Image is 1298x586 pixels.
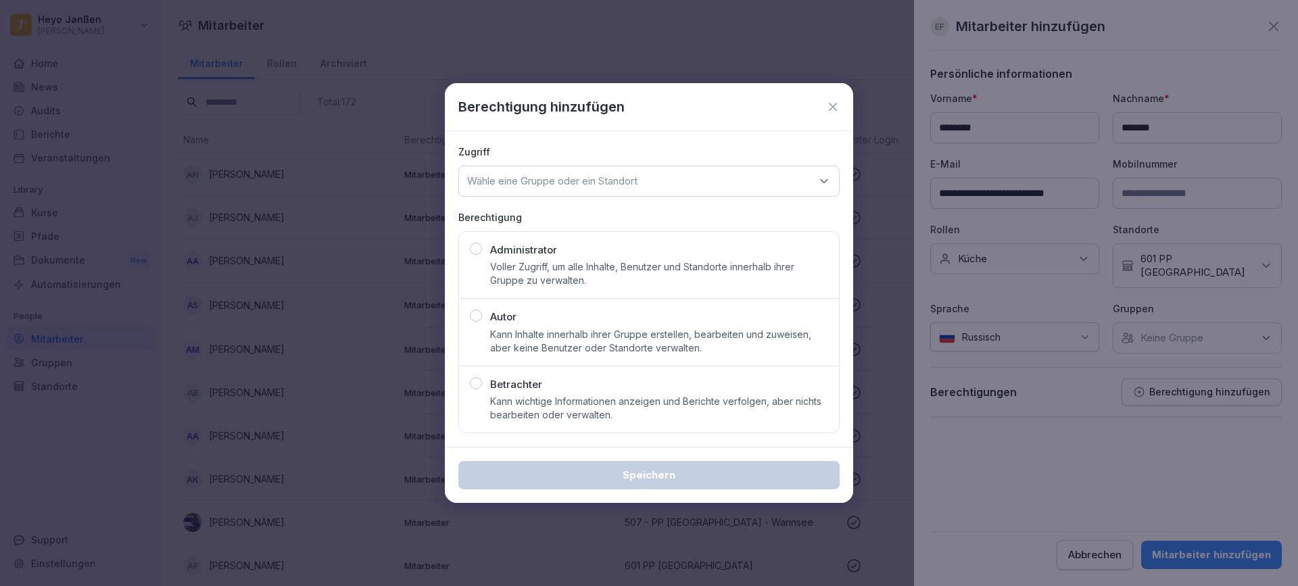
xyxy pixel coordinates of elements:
p: Berechtigung [458,210,840,224]
div: Speichern [469,468,829,483]
p: Wähle eine Gruppe oder ein Standort [467,174,638,188]
p: Voller Zugriff, um alle Inhalte, Benutzer und Standorte innerhalb ihrer Gruppe zu verwalten. [490,260,828,287]
p: Kann wichtige Informationen anzeigen und Berichte verfolgen, aber nichts bearbeiten oder verwalten. [490,395,828,422]
p: Autor [490,310,516,325]
p: Berechtigung hinzufügen [458,97,625,117]
p: Administrator [490,243,557,258]
button: Speichern [458,461,840,489]
p: Zugriff [458,145,840,159]
p: Kann Inhalte innerhalb ihrer Gruppe erstellen, bearbeiten und zuweisen, aber keine Benutzer oder ... [490,328,828,355]
p: Betrachter [490,377,542,393]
